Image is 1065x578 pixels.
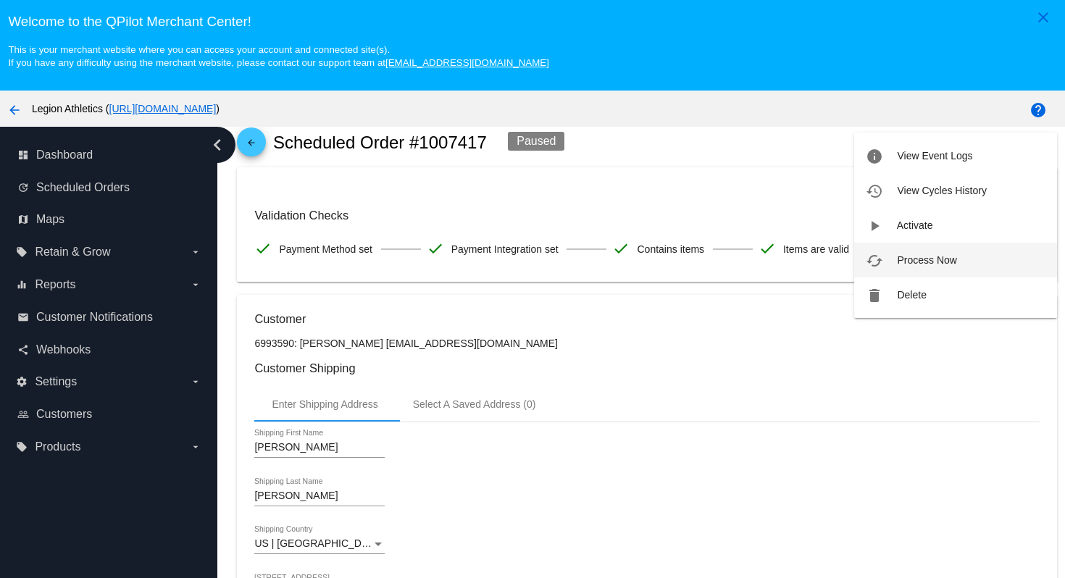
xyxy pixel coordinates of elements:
span: View Event Logs [897,150,972,162]
span: View Cycles History [897,185,986,196]
span: Activate [897,219,933,231]
span: Delete [897,289,926,301]
mat-icon: history [866,183,883,200]
mat-icon: delete [866,287,883,304]
mat-icon: info [866,148,883,165]
mat-icon: cached [866,252,883,269]
span: Process Now [897,254,956,266]
mat-icon: play_arrow [866,217,883,235]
